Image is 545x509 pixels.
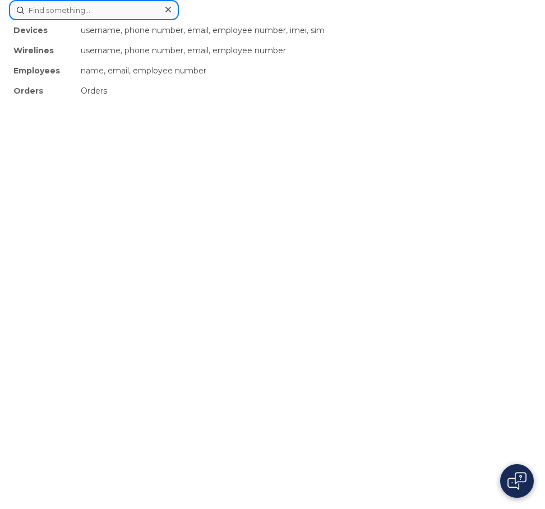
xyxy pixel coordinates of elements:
div: Orders [76,81,536,101]
div: name, email, employee number [76,61,536,81]
img: Open chat [507,472,526,490]
div: Employees [9,61,76,81]
div: Orders [9,81,76,101]
div: Wirelines [9,40,76,61]
div: username, phone number, email, employee number [76,40,536,61]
